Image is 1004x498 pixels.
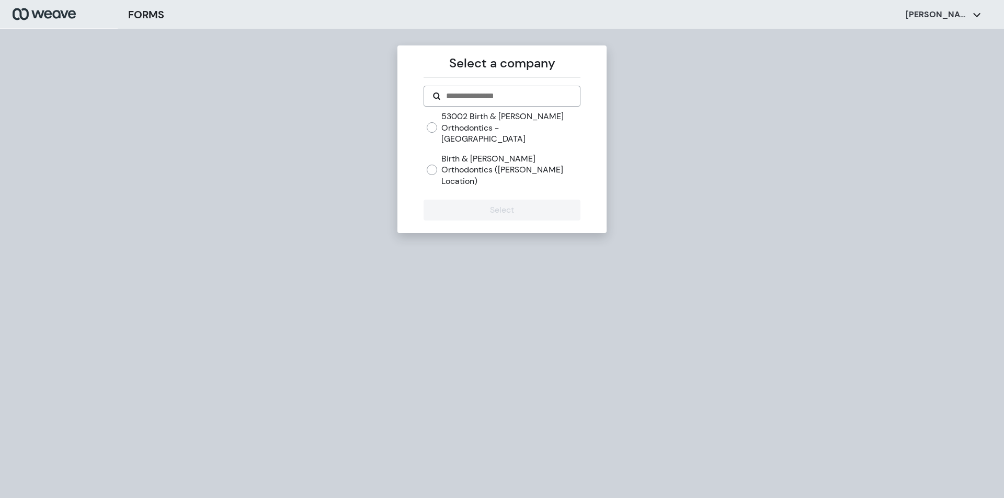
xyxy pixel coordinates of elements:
input: Search [445,90,571,102]
p: Select a company [424,54,580,73]
p: [PERSON_NAME] [906,9,968,20]
button: Select [424,200,580,221]
h3: FORMS [128,7,164,22]
label: 53002 Birth & [PERSON_NAME] Orthodontics - [GEOGRAPHIC_DATA] [441,111,580,145]
label: Birth & [PERSON_NAME] Orthodontics ([PERSON_NAME] Location) [441,153,580,187]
